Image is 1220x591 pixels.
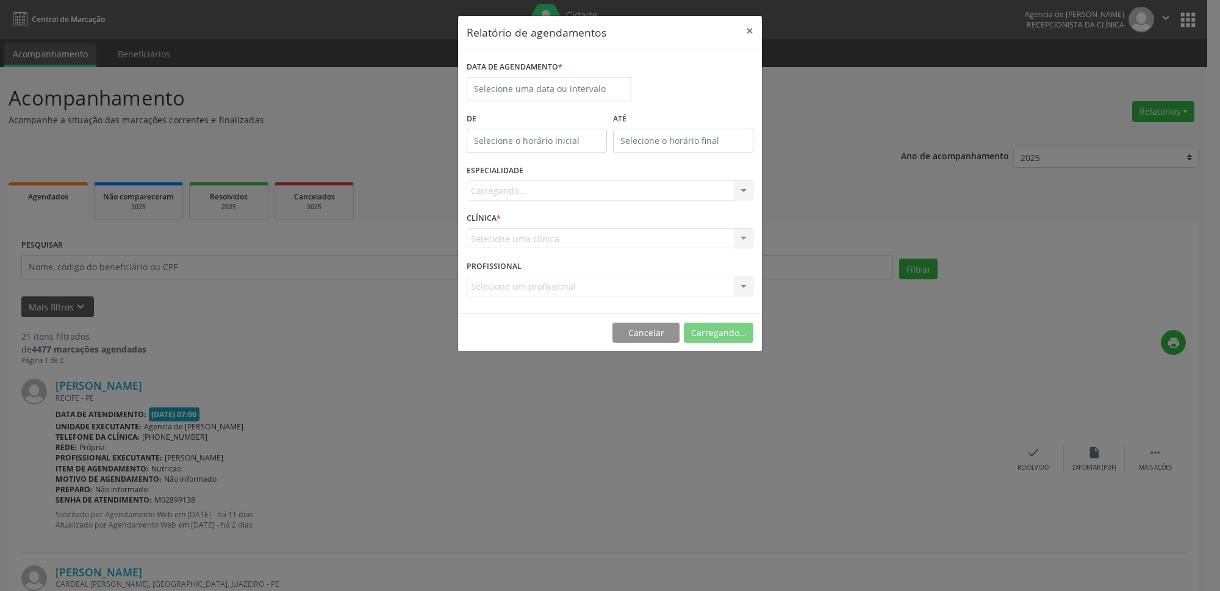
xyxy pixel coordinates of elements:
[467,209,501,228] label: CLÍNICA
[684,323,753,343] button: Carregando...
[467,24,606,40] h5: Relatório de agendamentos
[467,58,562,77] label: DATA DE AGENDAMENTO
[467,257,522,276] label: PROFISSIONAL
[467,77,631,101] input: Selecione uma data ou intervalo
[613,129,753,153] input: Selecione o horário final
[613,110,753,129] label: ATÉ
[612,323,680,343] button: Cancelar
[737,16,762,46] button: Close
[467,162,523,181] label: ESPECIALIDADE
[467,129,607,153] input: Selecione o horário inicial
[467,110,607,129] label: De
